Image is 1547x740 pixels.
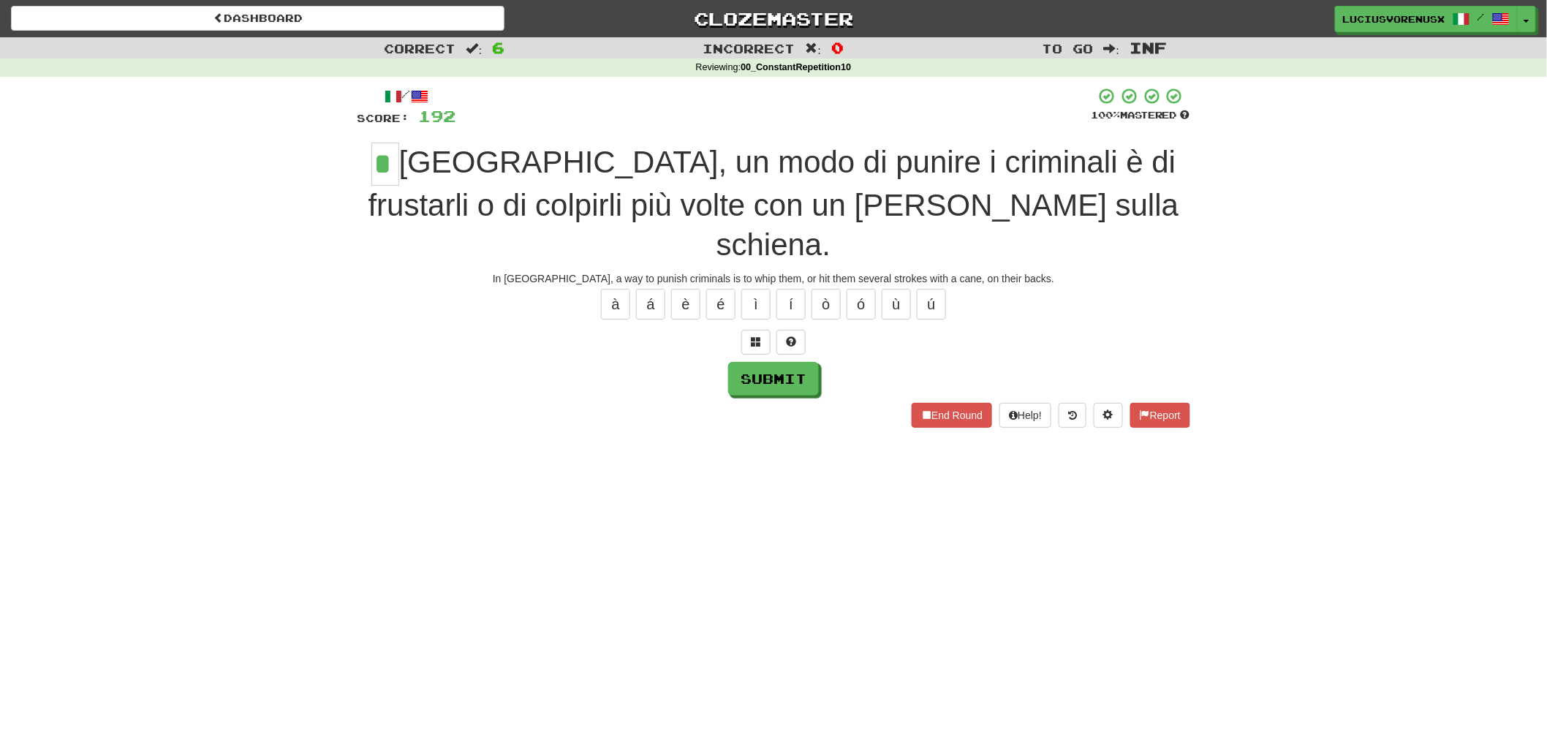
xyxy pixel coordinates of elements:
a: LuciusVorenusX / [1335,6,1518,32]
span: LuciusVorenusX [1343,12,1445,26]
button: ì [741,289,771,320]
button: à [601,289,630,320]
a: Dashboard [11,6,504,31]
div: / [357,87,455,105]
span: Correct [385,41,456,56]
span: / [1478,12,1485,22]
span: 0 [831,39,844,56]
span: 192 [418,107,455,125]
span: Incorrect [703,41,795,56]
button: Submit [728,362,819,396]
button: End Round [912,403,992,428]
span: Inf [1130,39,1167,56]
span: : [1104,42,1120,55]
button: ó [847,289,876,320]
span: 6 [492,39,504,56]
button: ù [882,289,911,320]
button: ú [917,289,946,320]
button: á [636,289,665,320]
span: Score: [357,112,409,124]
strong: 00_ConstantRepetition10 [741,62,851,72]
div: Mastered [1091,109,1190,122]
button: Round history (alt+y) [1059,403,1086,428]
button: Switch sentence to multiple choice alt+p [741,330,771,355]
a: Clozemaster [526,6,1020,31]
button: é [706,289,735,320]
span: : [806,42,822,55]
button: Single letter hint - you only get 1 per sentence and score half the points! alt+h [776,330,806,355]
span: [GEOGRAPHIC_DATA], un modo di punire i criminali è di frustarli o di colpirli più volte con un [P... [368,145,1179,262]
span: To go [1043,41,1094,56]
div: In [GEOGRAPHIC_DATA], a way to punish criminals is to whip them, or hit them several strokes with... [357,271,1190,286]
button: Report [1130,403,1190,428]
button: ò [812,289,841,320]
button: è [671,289,700,320]
span: : [466,42,483,55]
button: í [776,289,806,320]
button: Help! [999,403,1051,428]
span: 100 % [1091,109,1120,121]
